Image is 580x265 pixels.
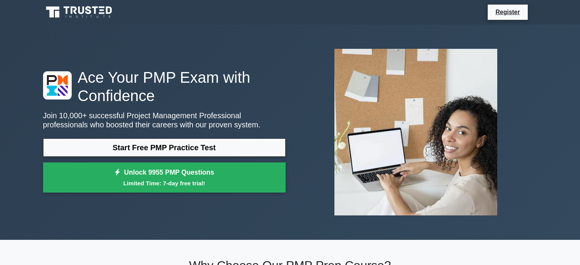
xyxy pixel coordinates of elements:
[43,138,286,157] a: Start Free PMP Practice Test
[491,7,524,17] a: Register
[53,179,276,188] small: Limited Time: 7-day free trial!
[43,111,286,129] p: Join 10,000+ successful Project Management Professional professionals who boosted their careers w...
[43,68,286,105] h1: Ace Your PMP Exam with Confidence
[43,162,286,193] a: Unlock 9955 PMP QuestionsLimited Time: 7-day free trial!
